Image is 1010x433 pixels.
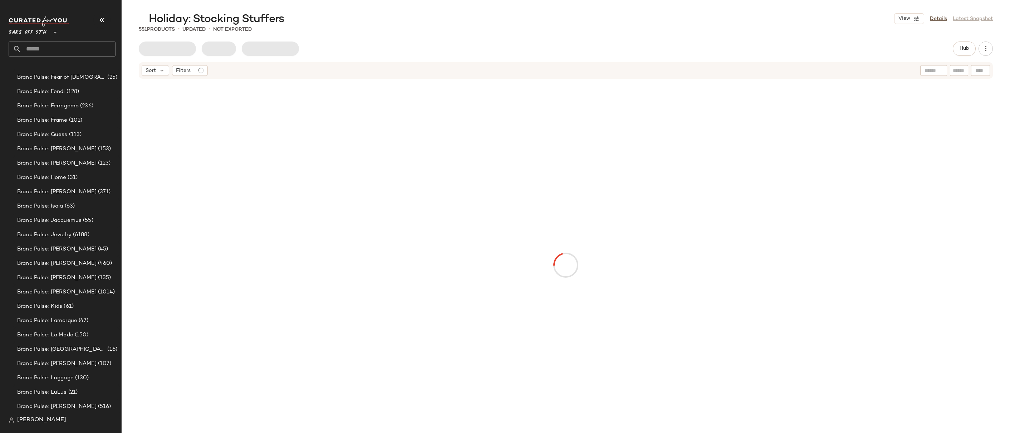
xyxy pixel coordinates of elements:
[176,67,191,74] span: Filters
[209,25,210,34] span: •
[17,317,77,325] span: Brand Pulse: Lamarque
[67,388,78,396] span: (21)
[959,46,969,52] span: Hub
[213,26,252,33] p: Not Exported
[894,13,924,24] button: View
[68,116,83,125] span: (102)
[17,416,66,424] span: [PERSON_NAME]
[17,231,72,239] span: Brand Pulse: Jewelry
[97,145,111,153] span: (153)
[17,345,106,354] span: Brand Pulse: [GEOGRAPHIC_DATA]
[77,317,89,325] span: (47)
[139,26,175,33] div: Products
[178,25,180,34] span: •
[17,274,97,282] span: Brand Pulse: [PERSON_NAME]
[9,24,46,37] span: Saks OFF 5TH
[9,417,14,423] img: svg%3e
[17,403,97,411] span: Brand Pulse: [PERSON_NAME]
[68,131,82,139] span: (113)
[17,131,68,139] span: Brand Pulse: Guess
[930,15,947,23] a: Details
[74,374,89,382] span: (130)
[63,202,75,210] span: (63)
[97,288,115,296] span: (1014)
[17,288,97,296] span: Brand Pulse: [PERSON_NAME]
[149,12,284,26] span: Holiday: Stocking Stuffers
[17,245,97,253] span: Brand Pulse: [PERSON_NAME]
[66,174,78,182] span: (31)
[97,360,112,368] span: (107)
[182,26,206,33] p: updated
[97,188,111,196] span: (371)
[17,259,97,268] span: Brand Pulse: [PERSON_NAME]
[97,159,111,167] span: (123)
[62,302,74,311] span: (61)
[17,374,74,382] span: Brand Pulse: Luggage
[65,88,79,96] span: (128)
[17,159,97,167] span: Brand Pulse: [PERSON_NAME]
[17,202,63,210] span: Brand Pulse: Isaia
[97,403,111,411] span: (516)
[17,302,62,311] span: Brand Pulse: Kids
[9,16,69,26] img: cfy_white_logo.C9jOOHJF.svg
[139,27,147,32] span: 551
[72,231,89,239] span: (6188)
[106,73,117,82] span: (25)
[17,216,82,225] span: Brand Pulse: Jacquemus
[97,274,111,282] span: (135)
[73,331,89,339] span: (150)
[17,88,65,96] span: Brand Pulse: Fendi
[79,102,93,110] span: (236)
[82,216,93,225] span: (55)
[97,259,112,268] span: (460)
[97,245,108,253] span: (45)
[953,42,976,56] button: Hub
[17,331,73,339] span: Brand Pulse: La Moda
[106,345,117,354] span: (16)
[17,174,66,182] span: Brand Pulse: Home
[17,116,68,125] span: Brand Pulse: Frame
[898,16,910,21] span: View
[17,73,106,82] span: Brand Pulse: Fear of [DEMOGRAPHIC_DATA]
[17,388,67,396] span: Brand Pulse: LuLus
[17,188,97,196] span: Brand Pulse: [PERSON_NAME]
[17,360,97,368] span: Brand Pulse: [PERSON_NAME]
[17,145,97,153] span: Brand Pulse: [PERSON_NAME]
[146,67,156,74] span: Sort
[17,102,79,110] span: Brand Pulse: Ferragamo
